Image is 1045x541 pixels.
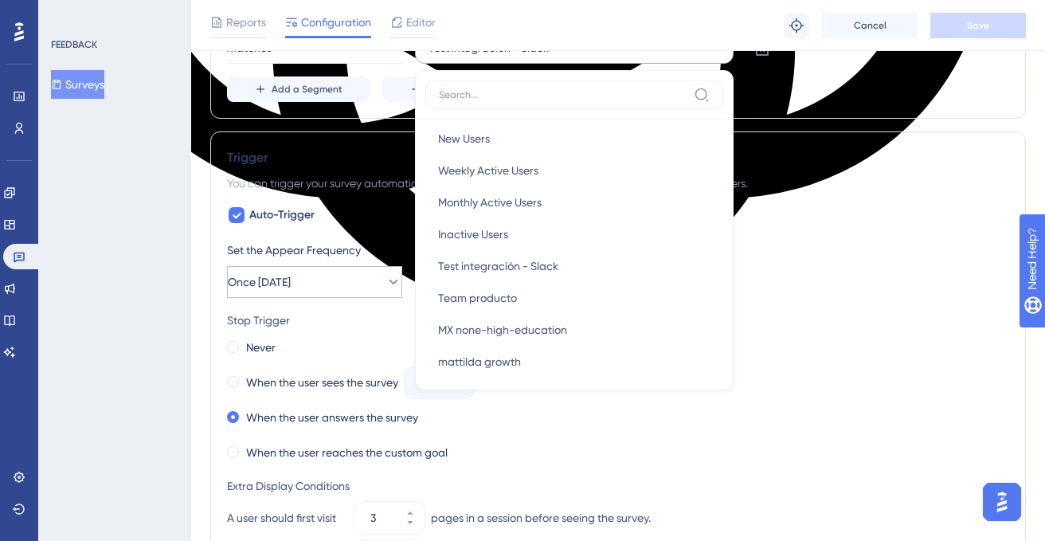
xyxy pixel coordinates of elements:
button: New Users [425,123,723,155]
label: Never [246,338,276,357]
div: Extra Display Conditions [227,476,1009,496]
div: A user should first visit [227,508,348,527]
span: Configuration [301,13,371,32]
button: Create a Segment [382,76,538,102]
button: Monthly Active Users [425,186,723,218]
label: When the user reaches the custom goal [246,443,448,462]
iframe: UserGuiding AI Assistant Launcher [978,478,1026,526]
span: Weekly Active Users [438,161,538,180]
button: Test integración - Slack [425,250,723,282]
span: New Users [438,129,490,148]
span: Once [DATE] [228,272,291,292]
div: Set the Appear Frequency [227,241,1009,260]
button: Inactive Users [425,218,723,250]
label: When the user answers the survey [246,408,418,427]
span: Add a Segment [272,83,342,96]
span: MX none-high-education [438,320,567,339]
span: Cancel [854,19,886,32]
button: Once [DATE] [227,266,402,298]
div: Stop Trigger [227,311,1009,330]
input: Search... [439,88,687,101]
button: Team producto [425,282,723,314]
span: Team producto [438,288,517,308]
button: Surveys [51,70,104,99]
button: mattilda growth [425,346,723,378]
span: Auto-Trigger [249,206,315,225]
div: FEEDBACK [51,38,97,51]
button: MX none-high-education [425,314,723,346]
button: Save [930,13,1026,38]
span: Editor [406,13,436,32]
div: Trigger [227,148,1009,167]
button: Cancel [822,13,918,38]
span: Inactive Users [438,225,508,244]
span: Save [967,19,989,32]
span: Reports [226,13,266,32]
span: Need Help? [37,4,100,23]
label: When the user sees the survey [246,373,398,392]
button: Weekly Active Users [425,155,723,186]
div: You can trigger your survey automatically when the target URL is visited, and/or use the custom t... [227,174,1009,193]
span: mattilda growth [438,352,521,371]
span: Test integración - Slack [438,257,558,276]
button: Add a Segment [227,76,370,102]
span: Monthly Active Users [438,193,542,212]
div: pages in a session before seeing the survey. [431,508,651,527]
